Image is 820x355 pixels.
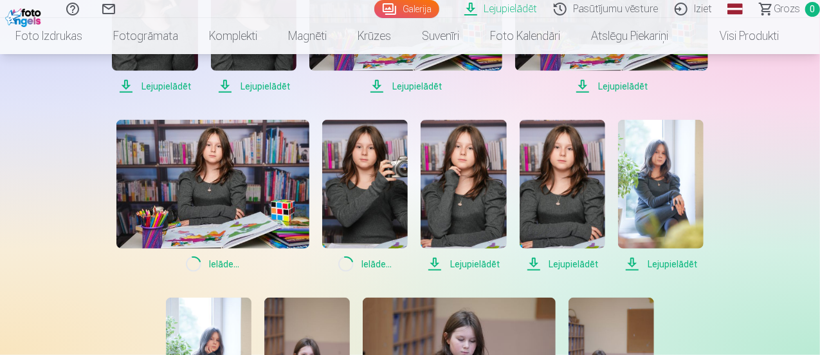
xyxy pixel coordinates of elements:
[684,18,794,54] a: Visi produkti
[194,18,273,54] a: Komplekti
[211,79,296,94] span: Lejupielādēt
[618,256,704,272] span: Lejupielādēt
[774,1,800,17] span: Grozs
[5,5,44,27] img: /fa1
[805,2,820,17] span: 0
[273,18,342,54] a: Magnēti
[406,18,475,54] a: Suvenīri
[116,256,309,272] span: Ielāde ...
[421,256,506,272] span: Lejupielādēt
[421,120,506,272] a: Lejupielādēt
[576,18,684,54] a: Atslēgu piekariņi
[112,79,197,94] span: Lejupielādēt
[342,18,406,54] a: Krūzes
[98,18,194,54] a: Fotogrāmata
[520,120,605,272] a: Lejupielādēt
[515,79,708,94] span: Lejupielādēt
[116,120,309,272] a: Ielāde...
[322,120,408,272] a: Ielāde...
[520,256,605,272] span: Lejupielādēt
[322,256,408,272] span: Ielāde ...
[618,120,704,272] a: Lejupielādēt
[309,79,502,94] span: Lejupielādēt
[475,18,576,54] a: Foto kalendāri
